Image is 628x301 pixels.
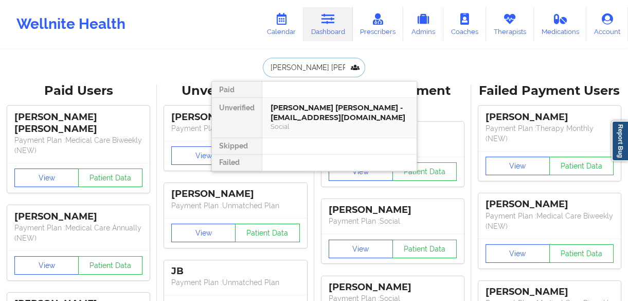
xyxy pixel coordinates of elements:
[329,162,393,181] button: View
[478,83,621,99] div: Failed Payment Users
[14,169,79,187] button: View
[235,224,299,242] button: Patient Data
[392,240,457,258] button: Patient Data
[549,244,614,263] button: Patient Data
[171,224,236,242] button: View
[329,240,393,258] button: View
[212,98,262,138] div: Unverified
[271,103,408,122] div: [PERSON_NAME] [PERSON_NAME] - [EMAIL_ADDRESS][DOMAIN_NAME]
[329,281,457,293] div: [PERSON_NAME]
[271,122,408,131] div: Social
[171,146,236,165] button: View
[486,7,534,41] a: Therapists
[14,211,142,223] div: [PERSON_NAME]
[212,81,262,98] div: Paid
[486,111,614,123] div: [PERSON_NAME]
[486,123,614,144] p: Payment Plan : Therapy Monthly (NEW)
[303,7,353,41] a: Dashboard
[353,7,404,41] a: Prescribers
[14,256,79,275] button: View
[486,198,614,210] div: [PERSON_NAME]
[171,200,299,211] p: Payment Plan : Unmatched Plan
[486,211,614,231] p: Payment Plan : Medical Care Biweekly (NEW)
[403,7,443,41] a: Admins
[171,277,299,288] p: Payment Plan : Unmatched Plan
[171,265,299,277] div: JB
[392,162,457,181] button: Patient Data
[171,123,299,133] p: Payment Plan : Unmatched Plan
[78,256,142,275] button: Patient Data
[486,286,614,298] div: [PERSON_NAME]
[171,111,299,123] div: [PERSON_NAME]
[212,155,262,171] div: Failed
[534,7,587,41] a: Medications
[212,138,262,155] div: Skipped
[586,7,628,41] a: Account
[164,83,307,99] div: Unverified Users
[329,204,457,216] div: [PERSON_NAME]
[259,7,303,41] a: Calendar
[78,169,142,187] button: Patient Data
[171,188,299,200] div: [PERSON_NAME]
[14,135,142,156] p: Payment Plan : Medical Care Biweekly (NEW)
[486,157,550,175] button: View
[443,7,486,41] a: Coaches
[329,216,457,226] p: Payment Plan : Social
[486,244,550,263] button: View
[612,121,628,161] a: Report Bug
[549,157,614,175] button: Patient Data
[7,83,150,99] div: Paid Users
[14,111,142,135] div: [PERSON_NAME] [PERSON_NAME]
[14,223,142,243] p: Payment Plan : Medical Care Annually (NEW)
